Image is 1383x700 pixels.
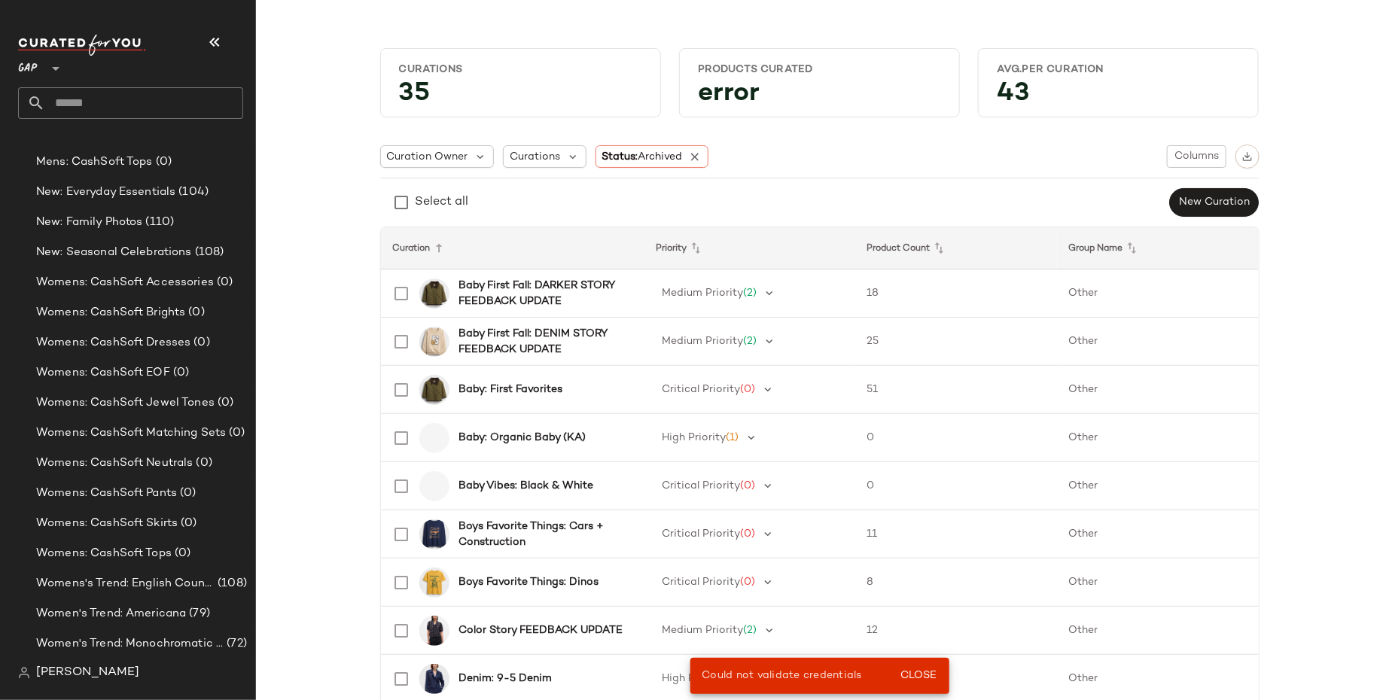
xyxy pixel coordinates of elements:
b: Baby Vibes: Black & White [458,478,593,494]
td: Other [1057,414,1259,462]
span: Curations [510,149,560,165]
span: Critical Priority [663,577,741,588]
span: Close [900,670,937,682]
td: Other [1057,366,1259,414]
span: (0) [190,334,209,352]
span: [PERSON_NAME] [36,664,139,682]
span: (0) [741,528,756,540]
span: Women's Trend: Americana [36,605,186,622]
span: Status: [602,149,683,165]
img: cn59737125.jpg [419,616,449,646]
img: cn60532917.jpg [419,519,449,549]
td: Other [1057,462,1259,510]
span: (108) [192,244,224,261]
span: Medium Priority [663,336,744,347]
span: (0) [741,384,756,395]
span: New: Everyday Essentials [36,184,175,201]
span: (0) [185,304,204,321]
span: (0) [214,274,233,291]
span: (0) [177,485,196,502]
span: New: Seasonal Celebrations [36,244,192,261]
td: 0 [855,462,1057,510]
b: Color Story FEEDBACK UPDATE [458,622,623,638]
span: New: Family Photos [36,214,143,231]
b: Baby: First Favorites [458,382,562,397]
span: Columns [1174,151,1219,163]
span: (108) [215,575,247,592]
td: Other [1057,269,1259,318]
th: Group Name [1057,227,1259,269]
span: (0) [172,545,190,562]
span: Mens: CashSoft Tops [36,154,153,171]
span: Women's Trend: Monochromatic Dressing [36,635,224,653]
img: cn59924177.jpg [419,568,449,598]
span: High Priority [663,432,727,443]
span: Womens: CashSoft Dresses [36,334,190,352]
span: (1) [727,432,739,443]
img: cn60360225.jpg [419,375,449,405]
span: Womens: CashSoft Matching Sets [36,425,226,442]
div: 43 [985,83,1252,111]
span: New Curation [1178,196,1250,208]
span: (2) [744,625,757,636]
span: (2) [744,288,757,299]
span: Archived [638,151,683,163]
span: Medium Priority [663,288,744,299]
span: (2) [744,336,757,347]
button: New Curation [1169,188,1259,217]
div: Avg.per Curation [997,62,1240,77]
span: Medium Priority [663,625,744,636]
b: Baby: Organic Baby (KA) [458,430,586,446]
td: 51 [855,366,1057,414]
b: Boys Favorite Things: Cars + Construction [458,519,626,550]
span: (0) [153,154,172,171]
span: Womens: CashSoft Jewel Tones [36,394,215,412]
img: cn60360225.jpg [419,278,449,309]
span: (0) [193,455,212,472]
div: error [686,83,953,111]
span: Womens: CashSoft Tops [36,545,172,562]
span: High Priority [663,673,727,684]
div: Select all [416,193,469,212]
span: Womens's Trend: English Countryside [36,575,215,592]
span: (79) [186,605,210,622]
td: Other [1057,510,1259,558]
td: 0 [855,414,1057,462]
span: GAP [18,51,38,78]
span: Womens: CashSoft Accessories [36,274,214,291]
div: Curations [399,62,642,77]
span: (0) [178,515,196,532]
button: Columns [1167,145,1226,168]
b: Denim: 9-5 Denim [458,671,552,686]
img: cfy_white_logo.C9jOOHJF.svg [18,35,146,56]
th: Curation [381,227,644,269]
span: Womens: CashSoft Brights [36,304,185,321]
span: Could not validate credentials [702,670,863,681]
span: (0) [741,577,756,588]
td: 8 [855,558,1057,607]
th: Product Count [855,227,1057,269]
td: Other [1057,607,1259,655]
span: Curation Owner [387,149,468,165]
b: Baby First Fall: DARKER STORY FEEDBACK UPDATE [458,278,626,309]
span: (0) [215,394,233,412]
td: 11 [855,510,1057,558]
span: Critical Priority [663,384,741,395]
span: (104) [175,184,209,201]
img: cn59776848.jpg [419,327,449,357]
span: Critical Priority [663,528,741,540]
td: 12 [855,607,1057,655]
span: (0) [226,425,245,442]
td: 25 [855,318,1057,366]
th: Priority [644,227,855,269]
b: Boys Favorite Things: Dinos [458,574,599,590]
span: (0) [741,480,756,492]
div: 35 [387,83,654,111]
td: Other [1057,558,1259,607]
span: Womens: CashSoft Skirts [36,515,178,532]
img: svg%3e [18,667,30,679]
button: Close [894,662,943,689]
td: Other [1057,318,1259,366]
b: Baby First Fall: DENIM STORY FEEDBACK UPDATE [458,326,626,358]
span: Critical Priority [663,480,741,492]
